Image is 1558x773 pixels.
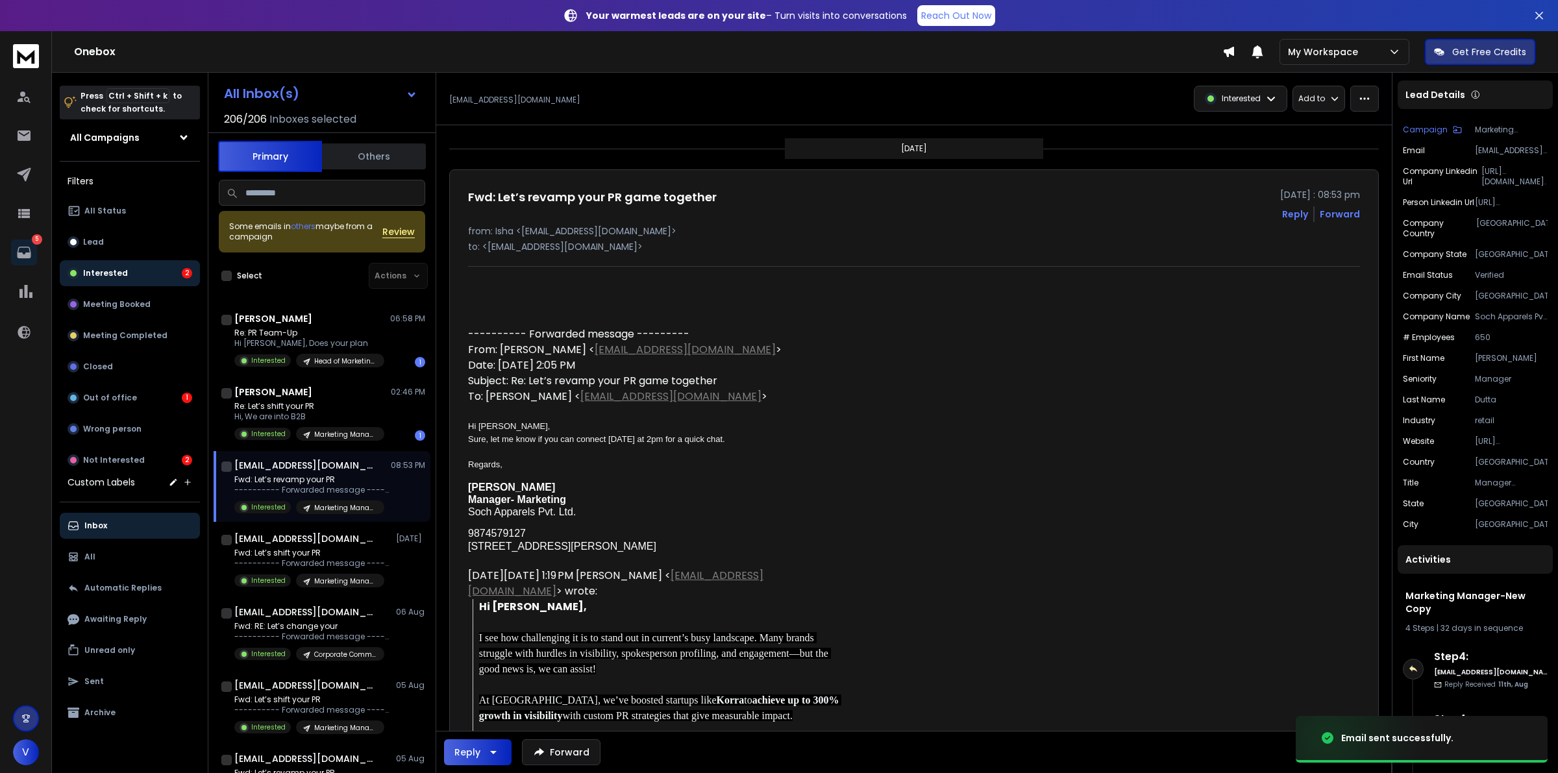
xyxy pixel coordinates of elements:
p: Email [1403,145,1425,156]
h3: Inboxes selected [269,112,356,127]
p: Company Country [1403,218,1476,239]
p: ---------- Forwarded message --------- From: Star [234,705,390,715]
button: Meeting Completed [60,323,200,349]
div: 1 [415,357,425,367]
a: 9874579127 [468,528,526,539]
h1: [PERSON_NAME] [234,386,312,399]
p: Sent [84,676,104,687]
p: My Workspace [1288,45,1363,58]
p: [GEOGRAPHIC_DATA] [1475,249,1548,260]
p: Seniority [1403,374,1437,384]
button: Inbox [60,513,200,539]
p: All [84,552,95,562]
p: Archive [84,707,116,718]
p: [GEOGRAPHIC_DATA] [1475,457,1548,467]
p: ---------- Forwarded message --------- From: [PERSON_NAME] [234,632,390,642]
div: Regards, [468,458,847,552]
span: Review [382,225,415,238]
span: Korra [717,694,745,706]
p: Marketing Manager-New Copy [1475,125,1548,135]
img: logo [13,44,39,68]
button: Reply [444,739,512,765]
p: Wrong person [83,424,142,434]
button: Campaign [1403,125,1462,135]
p: Not Interested [83,455,145,465]
button: Get Free Credits [1425,39,1535,65]
p: Title [1403,478,1418,488]
p: 650 [1475,332,1548,343]
label: Select [237,271,262,281]
a: [EMAIL_ADDRESS][DOMAIN_NAME] [468,568,763,598]
p: [GEOGRAPHIC_DATA] [1476,218,1548,239]
p: Fwd: RE: Let’s change your [234,621,390,632]
p: Meeting Completed [83,330,167,341]
strong: Manager- Marketing [468,494,566,505]
div: Email sent successfully. [1341,731,1453,744]
h1: [EMAIL_ADDRESS][DOMAIN_NAME] [234,459,377,472]
h1: [EMAIL_ADDRESS][DOMAIN_NAME] [234,532,377,545]
div: Hi [PERSON_NAME], [468,420,847,433]
a: Reach Out Now [917,5,995,26]
p: from: Isha <[EMAIL_ADDRESS][DOMAIN_NAME]> [468,225,1360,238]
p: [URL][DOMAIN_NAME] [1475,436,1548,447]
a: 5 [11,239,37,265]
span: Soch Apparels Pvt. Ltd. [468,506,576,517]
button: Lead [60,229,200,255]
a: [STREET_ADDRESS][PERSON_NAME] [468,541,656,552]
p: Meeting Booked [83,299,151,310]
p: Fwd: Let’s revamp your PR [234,474,390,485]
div: Sure, let me know if you can connect [DATE] at 2pm for a quick chat. [468,433,847,446]
p: Lead Details [1405,88,1465,101]
p: Fwd: Let’s shift your PR [234,548,390,558]
p: Manager Marketing [1475,478,1548,488]
p: 5 [32,234,42,245]
p: retail [1475,415,1548,426]
button: V [13,739,39,765]
a: [EMAIL_ADDRESS][DOMAIN_NAME] [580,389,761,404]
button: Archive [60,700,200,726]
p: Re: PR Team-Up [234,328,384,338]
p: Automatic Replies [84,583,162,593]
p: Unread only [84,645,135,656]
button: All Status [60,198,200,224]
button: Automatic Replies [60,575,200,601]
p: Re: Let’s shift your PR [234,401,384,411]
button: Not Interested2 [60,447,200,473]
p: Interested [251,722,286,732]
p: 08:53 PM [391,460,425,471]
p: Out of office [83,393,137,403]
p: Company State [1403,249,1466,260]
p: [DATE] : 08:53 pm [1280,188,1360,201]
div: 2 [182,455,192,465]
h1: Marketing Manager-New Copy [1405,589,1545,615]
button: All Inbox(s) [214,80,428,106]
span: At [GEOGRAPHIC_DATA], we’ve boosted startups like [479,694,717,706]
span: to [744,694,752,706]
p: 05 Aug [396,680,425,691]
p: [GEOGRAPHIC_DATA] [1475,498,1548,509]
p: [EMAIL_ADDRESS][DOMAIN_NAME] [449,95,580,105]
p: Industry [1403,415,1435,426]
div: 2 [182,268,192,278]
p: City [1403,519,1418,530]
p: Interested [251,429,286,439]
h1: [EMAIL_ADDRESS][DOMAIN_NAME] [234,679,377,692]
p: [DATE] [901,143,927,154]
button: Interested2 [60,260,200,286]
p: Email Status [1403,270,1453,280]
button: Wrong person [60,416,200,442]
button: Meeting Booked [60,291,200,317]
span: with custom PR strategies that give measurable impact. [562,710,793,721]
button: Others [322,142,426,171]
div: Forward [1320,208,1360,221]
p: Marketing Manager-New Copy [314,430,377,439]
div: Some emails in maybe from a campaign [229,221,382,242]
p: Campaign [1403,125,1448,135]
p: Marketing Manager-New Copy [314,723,377,733]
div: To: [PERSON_NAME] < > [468,389,847,404]
p: [EMAIL_ADDRESS][DOMAIN_NAME] [1475,145,1548,156]
p: Dutta [1475,395,1548,405]
p: Last Name [1403,395,1445,405]
h1: [EMAIL_ADDRESS][DOMAIN_NAME] [234,606,377,619]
